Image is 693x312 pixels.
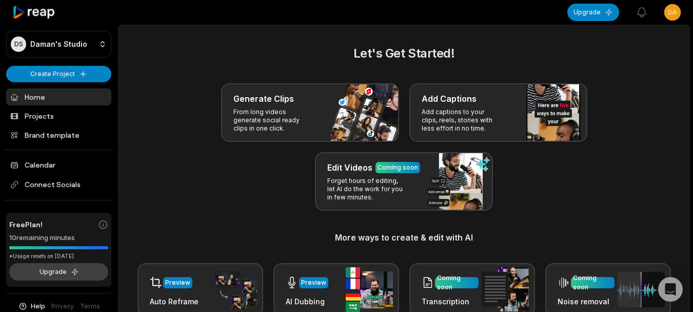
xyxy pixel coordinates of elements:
[9,263,108,281] button: Upgrade
[422,93,477,105] h3: Add Captions
[6,107,111,124] a: Projects
[150,296,199,307] h3: Auto Reframe
[618,272,665,307] img: noise_removal.png
[31,302,45,311] span: Help
[346,267,393,312] img: ai_dubbing.png
[6,175,111,194] span: Connect Socials
[658,277,683,302] div: Open Intercom Messenger
[18,302,45,311] button: Help
[437,273,477,292] div: Coming soon
[6,126,111,143] a: Brand template
[327,161,372,174] h3: Edit Videos
[233,93,294,105] h3: Generate Clips
[210,270,257,310] img: auto_reframe.png
[286,296,328,307] h3: AI Dubbing
[6,66,111,82] button: Create Project
[6,156,111,173] a: Calendar
[9,219,43,230] span: Free Plan!
[567,4,619,21] button: Upgrade
[6,88,111,105] a: Home
[422,108,501,133] p: Add captions to your clips, reels, stories with less effort in no time.
[80,302,100,311] a: Terms
[9,252,108,260] div: *Usage resets on [DATE]
[30,40,87,49] p: Daman's Studio
[51,302,74,311] a: Privacy
[9,233,108,243] div: 10 remaining minutes
[131,44,677,63] h2: Let's Get Started!
[165,278,190,287] div: Preview
[378,163,418,172] div: Coming soon
[301,278,326,287] div: Preview
[573,273,612,292] div: Coming soon
[131,231,677,244] h3: More ways to create & edit with AI
[422,296,479,307] h3: Transcription
[327,177,407,201] p: Forget hours of editing, let AI do the work for you in few minutes.
[233,108,313,133] p: From long videos generate social ready clips in one click.
[482,267,529,311] img: transcription.png
[11,36,26,52] div: DS
[558,296,615,307] h3: Noise removal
